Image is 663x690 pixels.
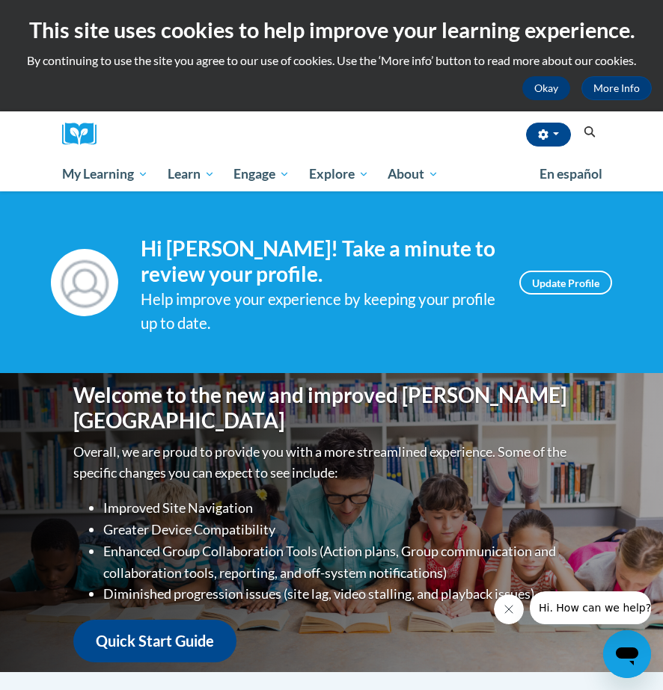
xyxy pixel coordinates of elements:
a: My Learning [52,157,158,191]
p: Overall, we are proud to provide you with a more streamlined experience. Some of the specific cha... [73,441,590,484]
img: Profile Image [51,249,118,316]
button: Okay [522,76,570,100]
button: Account Settings [526,123,571,147]
iframe: Message from company [530,591,651,624]
span: Explore [309,165,369,183]
li: Improved Site Navigation [103,497,590,519]
button: Search [578,123,601,141]
h2: This site uses cookies to help improve your learning experience. [11,15,652,45]
span: En español [540,166,602,182]
div: Help improve your experience by keeping your profile up to date. [141,287,497,336]
h1: Welcome to the new and improved [PERSON_NAME][GEOGRAPHIC_DATA] [73,383,590,433]
span: Engage [233,165,290,183]
div: Main menu [51,157,612,191]
li: Enhanced Group Collaboration Tools (Action plans, Group communication and collaboration tools, re... [103,540,590,584]
a: Update Profile [519,271,612,295]
a: En español [530,158,612,190]
a: Engage [224,157,299,191]
a: Explore [299,157,379,191]
img: Logo brand [62,123,107,146]
li: Greater Device Compatibility [103,519,590,540]
a: About [379,157,449,191]
span: My Learning [62,165,148,183]
a: Quick Start Guide [73,620,236,662]
span: Learn [168,165,215,183]
span: About [388,165,439,183]
iframe: Close message [494,594,524,624]
p: By continuing to use the site you agree to our use of cookies. Use the ‘More info’ button to read... [11,52,652,69]
a: Cox Campus [62,123,107,146]
li: Diminished progression issues (site lag, video stalling, and playback issues) [103,583,590,605]
h4: Hi [PERSON_NAME]! Take a minute to review your profile. [141,236,497,286]
a: Learn [158,157,224,191]
iframe: Button to launch messaging window [603,630,651,678]
a: More Info [581,76,652,100]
